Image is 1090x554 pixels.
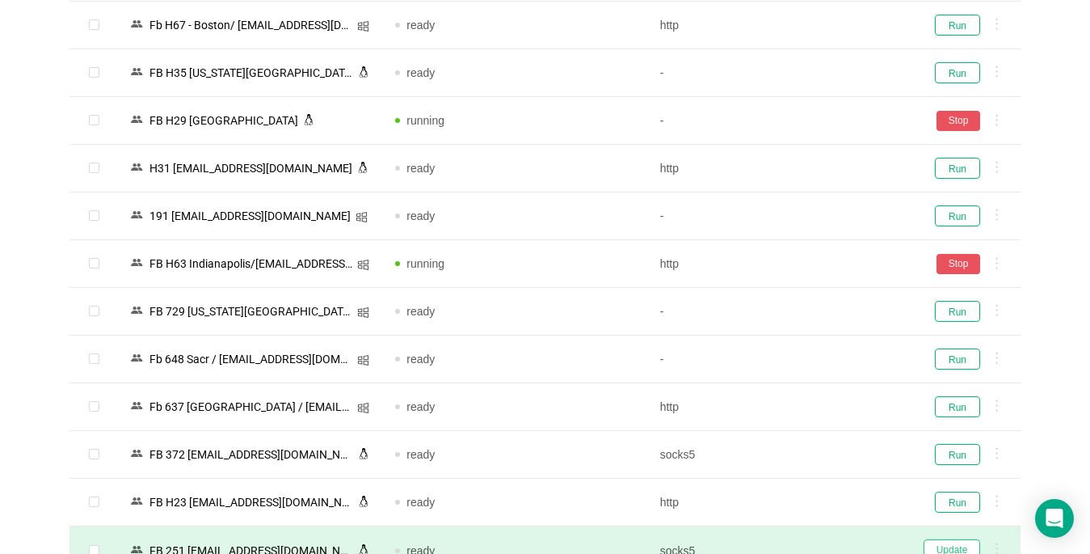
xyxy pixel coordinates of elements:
[357,307,369,319] i: icon: windows
[935,444,980,465] button: Run
[145,301,357,322] div: FB 729 [US_STATE][GEOGRAPHIC_DATA]/ [EMAIL_ADDRESS][DOMAIN_NAME]
[145,110,303,131] div: FB H29 [GEOGRAPHIC_DATA]
[145,15,357,36] div: Fb Н67 - Boston/ [EMAIL_ADDRESS][DOMAIN_NAME] [1]
[357,20,369,32] i: icon: windows
[406,114,444,127] span: running
[145,349,357,370] div: Fb 648 Sacr / [EMAIL_ADDRESS][DOMAIN_NAME]
[647,288,911,336] td: -
[406,448,435,461] span: ready
[647,192,911,240] td: -
[406,353,435,366] span: ready
[647,97,911,145] td: -
[647,336,911,383] td: -
[357,402,369,414] i: icon: windows
[406,257,444,270] span: running
[406,400,435,413] span: ready
[357,259,369,271] i: icon: windows
[935,349,980,370] button: Run
[935,158,980,179] button: Run
[406,162,435,175] span: ready
[647,240,911,288] td: http
[647,2,911,49] td: http
[936,254,980,274] button: Stop
[935,62,980,83] button: Run
[145,158,357,179] div: Н31 [EMAIL_ADDRESS][DOMAIN_NAME]
[406,209,435,222] span: ready
[935,205,980,226] button: Run
[145,444,358,465] div: FB 372 [EMAIL_ADDRESS][DOMAIN_NAME]
[406,19,435,32] span: ready
[145,492,358,513] div: FB Н23 [EMAIL_ADDRESS][DOMAIN_NAME]
[145,205,356,226] div: 191 [EMAIL_ADDRESS][DOMAIN_NAME]
[936,111,980,131] button: Stop
[406,305,435,318] span: ready
[647,479,911,527] td: http
[406,496,435,509] span: ready
[647,49,911,97] td: -
[406,66,435,79] span: ready
[647,431,911,479] td: socks5
[356,211,368,223] i: icon: windows
[935,492,980,513] button: Run
[145,253,357,274] div: FB Н63 Indianapolis/[EMAIL_ADDRESS][DOMAIN_NAME] [1]
[647,145,911,192] td: http
[1035,499,1074,538] div: Open Intercom Messenger
[935,396,980,417] button: Run
[935,15,980,36] button: Run
[935,301,980,322] button: Run
[145,62,358,83] div: FB Н35 [US_STATE][GEOGRAPHIC_DATA][EMAIL_ADDRESS][DOMAIN_NAME]
[647,383,911,431] td: http
[357,354,369,366] i: icon: windows
[145,396,357,417] div: Fb 637 [GEOGRAPHIC_DATA] / [EMAIL_ADDRESS][DOMAIN_NAME]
